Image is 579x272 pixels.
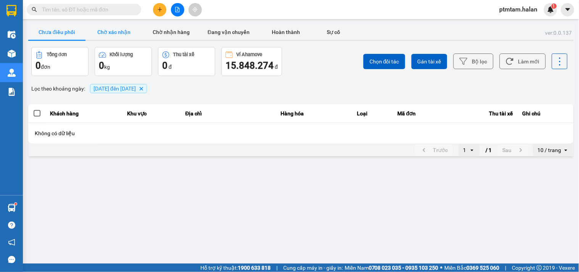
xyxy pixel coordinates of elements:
[518,104,574,123] th: Ghi chú
[283,264,343,272] span: Cung cấp máy in - giấy in:
[200,24,257,40] button: Đang vận chuyển
[47,52,67,57] div: Tổng đơn
[393,104,450,123] th: Mã đơn
[415,144,453,156] button: previous page. current page 1 / 1
[46,104,123,123] th: Khách hàng
[505,264,506,272] span: |
[99,60,148,72] div: kg
[35,60,41,71] span: 0
[90,84,147,93] span: 23/07/2025 đến 23/07/2025, close by backspace
[139,86,144,91] svg: Delete
[31,47,89,76] button: Tổng đơn0đơn
[8,88,16,96] img: solution-icon
[94,86,136,92] span: 23/07/2025 đến 23/07/2025
[238,265,271,271] strong: 1900 633 818
[314,24,353,40] button: Sự cố
[237,52,263,57] div: Ví Ahamove
[498,144,530,156] button: next page. current page 1 / 1
[418,58,441,65] span: Gán tài xế
[467,265,500,271] strong: 0369 525 060
[363,54,405,69] button: Chọn đối tác
[221,47,282,76] button: Ví Ahamove15.848.274 đ
[8,222,15,229] span: question-circle
[8,69,16,77] img: warehouse-icon
[8,256,15,263] span: message
[538,146,561,154] div: 10 / trang
[153,3,166,16] button: plus
[453,53,494,69] button: Bộ lọc
[175,7,180,12] span: file-add
[561,3,574,16] button: caret-down
[411,54,447,69] button: Gán tài xế
[369,58,399,65] span: Chọn đối tác
[192,7,198,12] span: aim
[564,6,571,13] span: caret-down
[486,146,492,155] span: / 1
[31,84,85,93] span: Lọc theo khoảng ngày :
[157,7,163,12] span: plus
[162,60,168,71] span: 0
[353,104,393,123] th: Loại
[6,5,16,16] img: logo-vxr
[445,264,500,272] span: Miền Bắc
[226,60,274,71] span: 15.848.274
[15,203,17,205] sup: 1
[171,3,184,16] button: file-add
[189,3,202,16] button: aim
[99,60,104,71] span: 0
[547,6,554,13] img: icon-new-feature
[553,3,555,9] span: 1
[440,266,443,269] span: ⚪️
[181,104,276,123] th: Địa chỉ
[85,24,143,40] button: Chờ xác nhận
[200,264,271,272] span: Hỗ trợ kỹ thuật:
[8,31,16,39] img: warehouse-icon
[276,264,277,272] span: |
[110,52,133,57] div: Khối lượng
[95,47,152,76] button: Khối lượng0kg
[345,264,439,272] span: Miền Nam
[537,265,542,270] span: copyright
[35,130,567,137] div: Không có dữ liệu
[369,265,439,271] strong: 0708 023 035 - 0935 103 250
[32,7,37,12] span: search
[563,147,569,153] svg: open
[158,47,215,76] button: Thu tài xế0 đ
[276,104,353,123] th: Hàng hóa
[552,3,557,9] sup: 1
[562,146,563,154] input: Selected 10 / trang.
[8,239,15,246] span: notification
[162,60,211,72] div: đ
[455,109,513,118] div: Thu tài xế
[42,5,132,14] input: Tìm tên, số ĐT hoặc mã đơn
[500,53,546,69] button: Làm mới
[173,52,195,57] div: Thu tài xế
[469,147,475,153] svg: open
[8,204,16,212] img: warehouse-icon
[35,60,84,72] div: đơn
[8,50,16,58] img: warehouse-icon
[226,60,278,72] div: đ
[463,146,466,154] div: 1
[143,24,200,40] button: Chờ nhận hàng
[28,24,85,40] button: Chưa điều phối
[123,104,181,123] th: Khu vực
[257,24,314,40] button: Hoàn thành
[494,5,544,14] span: ptmtam.halan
